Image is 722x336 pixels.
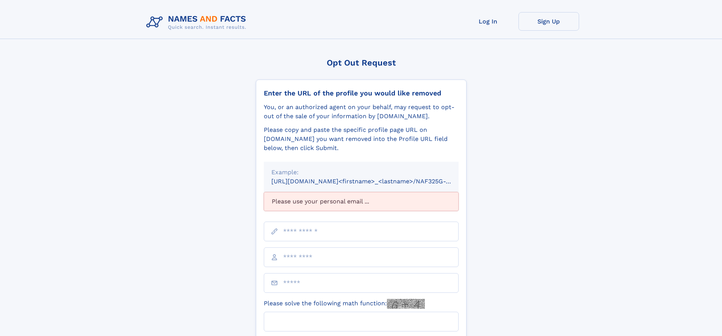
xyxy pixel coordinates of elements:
a: Sign Up [518,12,579,31]
a: Log In [458,12,518,31]
label: Please solve the following math function: [264,299,425,309]
img: Logo Names and Facts [143,12,252,33]
div: Please copy and paste the specific profile page URL on [DOMAIN_NAME] you want removed into the Pr... [264,125,459,153]
div: Example: [271,168,451,177]
div: Please use your personal email ... [264,192,459,211]
div: Opt Out Request [256,58,467,67]
div: You, or an authorized agent on your behalf, may request to opt-out of the sale of your informatio... [264,103,459,121]
small: [URL][DOMAIN_NAME]<firstname>_<lastname>/NAF325G-xxxxxxxx [271,178,473,185]
div: Enter the URL of the profile you would like removed [264,89,459,97]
